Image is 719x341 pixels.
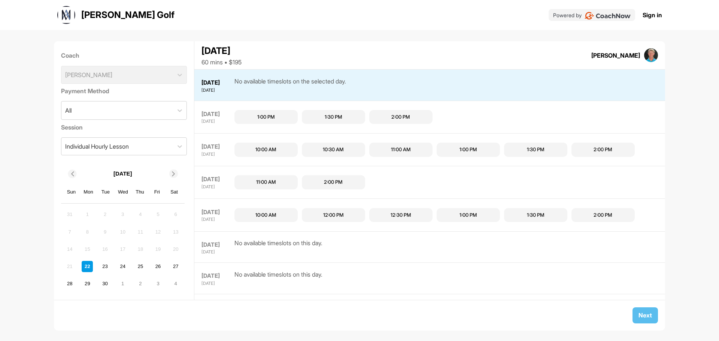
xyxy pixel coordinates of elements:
div: 11:00 AM [391,146,411,153]
div: Not available Thursday, September 4th, 2025 [135,209,146,220]
div: Not available Saturday, September 13th, 2025 [170,226,181,237]
div: 1:00 PM [257,113,275,121]
div: Not available Saturday, September 6th, 2025 [170,209,181,220]
div: Choose Saturday, September 27th, 2025 [170,261,181,272]
div: [DATE] [201,44,242,58]
div: Choose Thursday, September 25th, 2025 [135,261,146,272]
div: Individual Hourly Lesson [65,142,129,151]
div: Wed [118,187,128,197]
img: logo [57,6,75,24]
div: 2:00 PM [594,146,612,153]
div: Choose Saturday, October 4th, 2025 [170,278,181,289]
div: 10:00 AM [255,211,276,219]
div: Not available Sunday, September 7th, 2025 [64,226,75,237]
div: [DATE] [201,175,233,184]
div: Not available Wednesday, September 17th, 2025 [117,244,128,255]
div: Thu [135,187,145,197]
div: 60 mins • $195 [201,58,242,67]
div: [PERSON_NAME] [591,51,640,60]
div: Choose Wednesday, September 24th, 2025 [117,261,128,272]
p: Powered by [553,11,582,19]
div: [DATE] [201,110,233,119]
div: No available timeslots on this day. [234,238,322,255]
div: Not available Thursday, September 18th, 2025 [135,244,146,255]
div: [DATE] [201,79,233,87]
div: [DATE] [201,87,233,94]
label: Session [61,123,187,132]
div: Not available Friday, September 12th, 2025 [152,226,164,237]
div: No available timeslots on this day. [234,270,322,287]
div: Not available Tuesday, September 16th, 2025 [100,244,111,255]
div: Not available Wednesday, September 10th, 2025 [117,226,128,237]
div: 2:00 PM [594,211,612,219]
div: Tue [101,187,110,197]
div: Choose Friday, September 26th, 2025 [152,261,164,272]
div: Choose Sunday, September 28th, 2025 [64,278,75,289]
div: Not available Monday, September 1st, 2025 [82,209,93,220]
div: Fri [152,187,162,197]
div: Not available Monday, September 15th, 2025 [82,244,93,255]
div: [DATE] [201,184,233,190]
div: Not available Sunday, September 21st, 2025 [64,261,75,272]
div: Not available Sunday, August 31st, 2025 [64,209,75,220]
div: 12:30 PM [391,211,411,219]
div: [DATE] [201,280,233,287]
div: Choose Tuesday, September 23rd, 2025 [100,261,111,272]
div: 10:30 AM [323,146,344,153]
a: Sign in [643,10,662,19]
div: Choose Monday, September 29th, 2025 [82,278,93,289]
div: Choose Tuesday, September 30th, 2025 [100,278,111,289]
div: [DATE] [201,216,233,223]
div: 1:30 PM [527,211,544,219]
img: square_0c0145ea95d7b9812da7d8529ccd7d0e.jpg [644,48,658,63]
div: [DATE] [201,151,233,158]
div: Not available Friday, September 5th, 2025 [152,209,164,220]
label: Payment Method [61,86,187,95]
div: Not available Thursday, September 11th, 2025 [135,226,146,237]
div: Not available Friday, September 19th, 2025 [152,244,164,255]
div: 1:00 PM [459,211,477,219]
div: 10:00 AM [255,146,276,153]
div: Not available Tuesday, September 2nd, 2025 [100,209,111,220]
div: 12:00 PM [323,211,344,219]
div: Choose Thursday, October 2nd, 2025 [135,278,146,289]
div: [DATE] [201,118,233,125]
div: Not available Wednesday, September 3rd, 2025 [117,209,128,220]
div: Not available Tuesday, September 9th, 2025 [100,226,111,237]
div: [DATE] [201,208,233,217]
div: All [65,106,72,115]
div: Sun [67,187,76,197]
span: Next [638,311,652,319]
p: [DATE] [113,170,132,178]
div: Mon [84,187,93,197]
div: 1:00 PM [459,146,477,153]
div: 2:00 PM [324,179,343,186]
button: Next [632,307,658,323]
p: [PERSON_NAME] Golf [81,8,175,22]
div: [DATE] [201,249,233,255]
div: Choose Wednesday, October 1st, 2025 [117,278,128,289]
div: Not available Sunday, September 14th, 2025 [64,244,75,255]
div: 1:30 PM [325,113,342,121]
div: [DATE] [201,143,233,151]
div: 1:30 PM [527,146,544,153]
div: 2:00 PM [391,113,410,121]
img: CoachNow [585,12,631,19]
label: Coach [61,51,187,60]
div: Not available Monday, September 8th, 2025 [82,226,93,237]
div: Sat [169,187,179,197]
div: month 2025-09 [63,208,182,290]
div: No available timeslots on the selected day. [234,77,346,94]
div: [DATE] [201,272,233,280]
div: Choose Monday, September 22nd, 2025 [82,261,93,272]
div: [DATE] [201,241,233,249]
div: Not available Saturday, September 20th, 2025 [170,244,181,255]
div: Choose Friday, October 3rd, 2025 [152,278,164,289]
div: 11:00 AM [256,179,276,186]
